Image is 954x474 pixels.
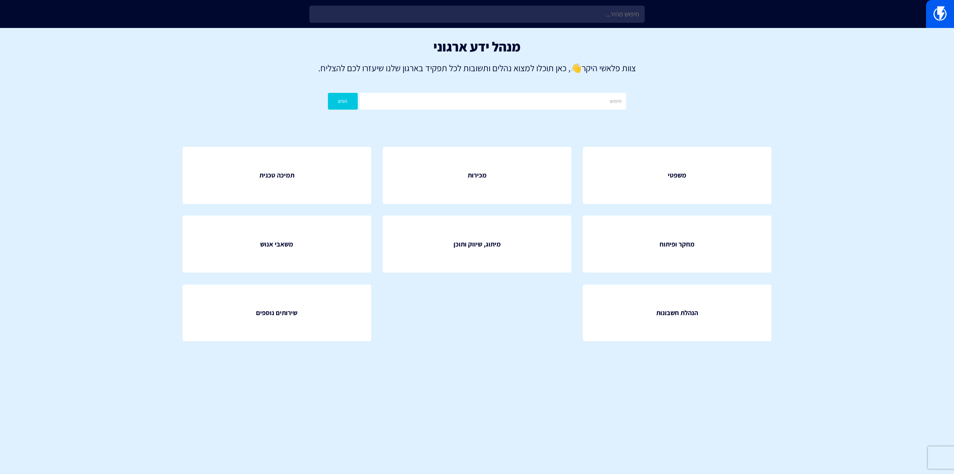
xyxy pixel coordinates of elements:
[383,147,571,204] a: מכירות
[668,170,686,180] span: משפטי
[583,285,771,342] a: הנהלת חשבונות
[583,147,771,204] a: משפטי
[183,285,371,342] a: שירותים נוספים
[656,308,698,318] span: הנהלת חשבונות
[260,239,293,249] span: משאבי אנוש
[328,93,358,110] button: חפש
[583,216,771,273] a: מחקר ופיתוח
[660,239,695,249] span: מחקר ופיתוח
[183,147,371,204] a: תמיכה טכנית
[383,216,571,273] a: מיתוג, שיווק ותוכן
[309,6,645,23] input: חיפוש מהיר...
[468,170,487,180] span: מכירות
[454,239,501,249] span: מיתוג, שיווק ותוכן
[360,93,626,110] input: חיפוש
[256,308,297,318] span: שירותים נוספים
[11,39,943,54] h1: מנהל ידע ארגוני
[259,170,294,180] span: תמיכה טכנית
[571,62,582,74] strong: 👋
[183,216,371,273] a: משאבי אנוש
[11,62,943,74] p: צוות פלאשי היקר , כאן תוכלו למצוא נהלים ותשובות לכל תפקיד בארגון שלנו שיעזרו לכם להצליח.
